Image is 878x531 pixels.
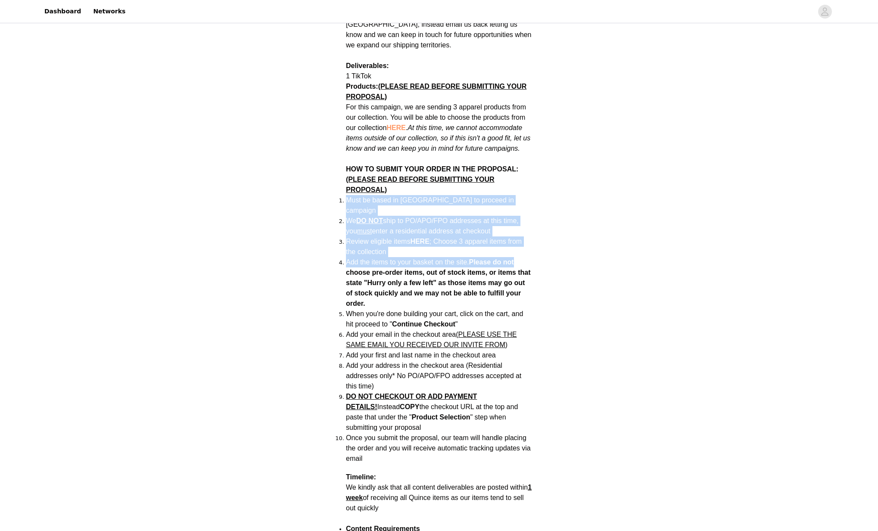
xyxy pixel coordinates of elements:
[346,393,477,410] span: DO NOT CHECKOUT OR ADD PAYMENT DETAILS!
[356,217,383,224] strong: DO NOT
[346,351,496,359] span: Add your first and last name in the checkout area
[821,5,829,19] div: avatar
[346,176,495,193] span: (PLEASE READ BEFORE SUBMITTING YOUR PROPOSAL)
[346,165,518,193] strong: HOW TO SUBMIT YOUR ORDER IN THE PROPOSAL:
[410,238,429,245] a: HERE
[357,227,372,235] span: must
[346,62,389,69] strong: Deliverables:
[346,258,469,266] span: Add the items to your basket on the site.
[346,393,518,431] span: Instead the checkout URL at the top and paste that under the " " step when submitting your proposal
[39,2,86,21] a: Dashboard
[346,217,519,235] span: We ship to PO/APO/FPO addresses at this time, you enter a residential address at checkout
[392,320,455,328] strong: Continue Checkout
[346,484,532,512] span: We kindly ask that all content deliverables are posted within of receiving all Quince items as ou...
[400,403,419,410] strong: COPY
[346,238,522,255] span: ; Choose 3 apparel items from the collection
[346,362,521,390] span: Add your address in the checkout area (Residential addresses only* No PO/APO/FPO addresses accept...
[346,103,530,152] span: For this campaign, we are sending 3 apparel products from our collection. You will be able to cho...
[346,258,531,307] strong: Please do not choose pre-order items, out of stock items, or items that state "Hurry only a few l...
[88,2,131,21] a: Networks
[346,473,376,481] strong: Timeline:
[411,413,470,421] strong: Product Selection
[346,72,371,80] span: 1 TikTok
[346,83,526,100] strong: Products:
[346,124,530,152] em: At this time, we cannot accommodate items outside of our collection, so if this isn't a good fit,...
[386,124,405,131] a: HERE
[346,310,523,328] span: When you're done building your cart, click on the cart, and hit proceed to " "
[346,434,531,462] span: Once you submit the proposal, our team will handle placing the order and you will receive automat...
[346,331,517,348] span: (PLEASE USE THE SAME EMAIL YOU RECEIVED OUR INVITE FROM)
[346,331,517,348] span: Add your email in the checkout area
[346,83,526,100] span: (PLEASE READ BEFORE SUBMITTING YOUR PROPOSAL)
[346,238,522,255] span: Review eligible items
[346,196,514,214] span: Must be based in [GEOGRAPHIC_DATA] to proceed in campaign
